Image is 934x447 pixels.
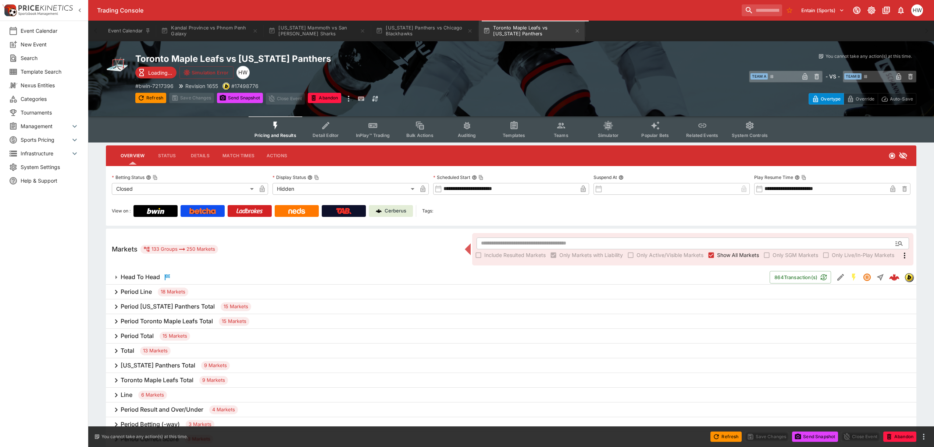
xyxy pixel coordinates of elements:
[801,175,806,180] button: Copy To Clipboard
[264,21,370,41] button: [US_STATE] Mammoth vs San [PERSON_NAME] Sharks
[479,21,585,41] button: Toronto Maple Leafs vs [US_STATE] Panthers
[385,207,406,215] p: Cerberus
[121,332,154,340] h6: Period Total
[186,421,214,428] span: 3 Markets
[892,237,906,250] button: Open
[21,136,70,144] span: Sports Pricing
[598,133,618,138] span: Simulator
[890,95,913,103] p: Auto-Save
[104,21,155,41] button: Event Calendar
[883,432,916,440] span: Mark an event as closed and abandoned.
[179,66,233,79] button: Simulation Error
[784,4,795,16] button: No Bookmarks
[717,251,759,259] span: Show All Markets
[909,2,925,18] button: Harrison Walker
[308,94,341,101] span: Mark an event as closed and abandoned.
[905,273,913,282] div: bwin
[433,174,470,180] p: Scheduled Start
[809,93,916,105] div: Start From
[21,109,79,116] span: Tournaments
[254,133,296,138] span: Pricing and Results
[21,177,79,184] span: Help & Support
[313,133,339,138] span: Detail Editor
[185,82,218,90] p: Revision 1655
[773,251,818,259] span: Only SGM Markets
[18,12,58,15] img: Sportsbook Management
[21,41,79,48] span: New Event
[686,133,718,138] span: Related Events
[121,303,215,310] h6: Period [US_STATE] Panthers Total
[554,133,568,138] span: Teams
[826,73,840,80] h6: - VS -
[905,273,913,281] img: bwin
[826,53,912,60] p: You cannot take any action(s) at this time.
[121,376,193,384] h6: Toronto Maple Leafs Total
[356,133,390,138] span: InPlay™ Trading
[865,4,878,17] button: Toggle light/dark mode
[121,362,195,369] h6: [US_STATE] Panthers Total
[143,245,215,254] div: 133 Groups 250 Markets
[751,73,768,80] span: Team A
[21,122,70,130] span: Management
[21,54,79,62] span: Search
[795,175,800,180] button: Play Resume TimeCopy To Clipboard
[21,68,79,75] span: Template Search
[135,82,174,90] p: Copy To Clipboard
[308,93,341,103] button: Abandon
[106,270,770,285] button: Head To Head
[314,175,319,180] button: Copy To Clipboard
[140,347,171,355] span: 13 Markets
[478,175,484,180] button: Copy To Clipboard
[856,95,874,103] p: Override
[222,82,230,90] div: bwin
[618,175,624,180] button: Suspend At
[147,208,164,214] img: Bwin
[344,93,353,105] button: more
[231,82,259,90] p: Copy To Clipboard
[112,174,145,180] p: Betting Status
[157,21,263,41] button: Kandal Province vs Phnom Penh Galaxy
[260,147,293,165] button: Actions
[219,318,249,325] span: 15 Markets
[371,21,477,41] button: [US_STATE] Panthers vs Chicago Blackhawks
[121,347,134,355] h6: Total
[288,208,305,214] img: Neds
[146,175,151,180] button: Betting StatusCopy To Clipboard
[121,273,160,281] h6: Head To Head
[406,133,434,138] span: Bulk Actions
[874,271,887,284] button: Straight
[217,147,260,165] button: Match Times
[422,205,433,217] label: Tags:
[236,208,263,214] img: Ladbrokes
[112,205,131,217] label: View on :
[821,95,841,103] p: Overtype
[369,205,413,217] a: Cerberus
[201,362,230,369] span: 9 Markets
[809,93,844,105] button: Overtype
[844,93,878,105] button: Override
[135,93,166,103] button: Refresh
[878,93,916,105] button: Auto-Save
[21,163,79,171] span: System Settings
[121,420,180,428] h6: Period Betting (-way)
[21,95,79,103] span: Categories
[900,251,909,260] svg: More
[834,271,847,284] button: Edit Detail
[336,208,352,214] img: TabNZ
[484,251,546,259] span: Include Resulted Markets
[121,317,213,325] h6: Period Toronto Maple Leafs Total
[742,4,782,16] input: search
[112,245,138,253] h5: Markets
[21,81,79,89] span: Nexus Entities
[792,432,838,442] button: Send Snapshot
[209,406,238,413] span: 4 Markets
[272,183,417,195] div: Hidden
[158,288,188,296] span: 18 Markets
[899,151,908,160] svg: Hidden
[376,208,382,214] img: Cerberus
[121,391,132,399] h6: Line
[880,4,893,17] button: Documentation
[97,7,739,14] div: Trading Console
[307,175,313,180] button: Display StatusCopy To Clipboard
[153,175,158,180] button: Copy To Clipboard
